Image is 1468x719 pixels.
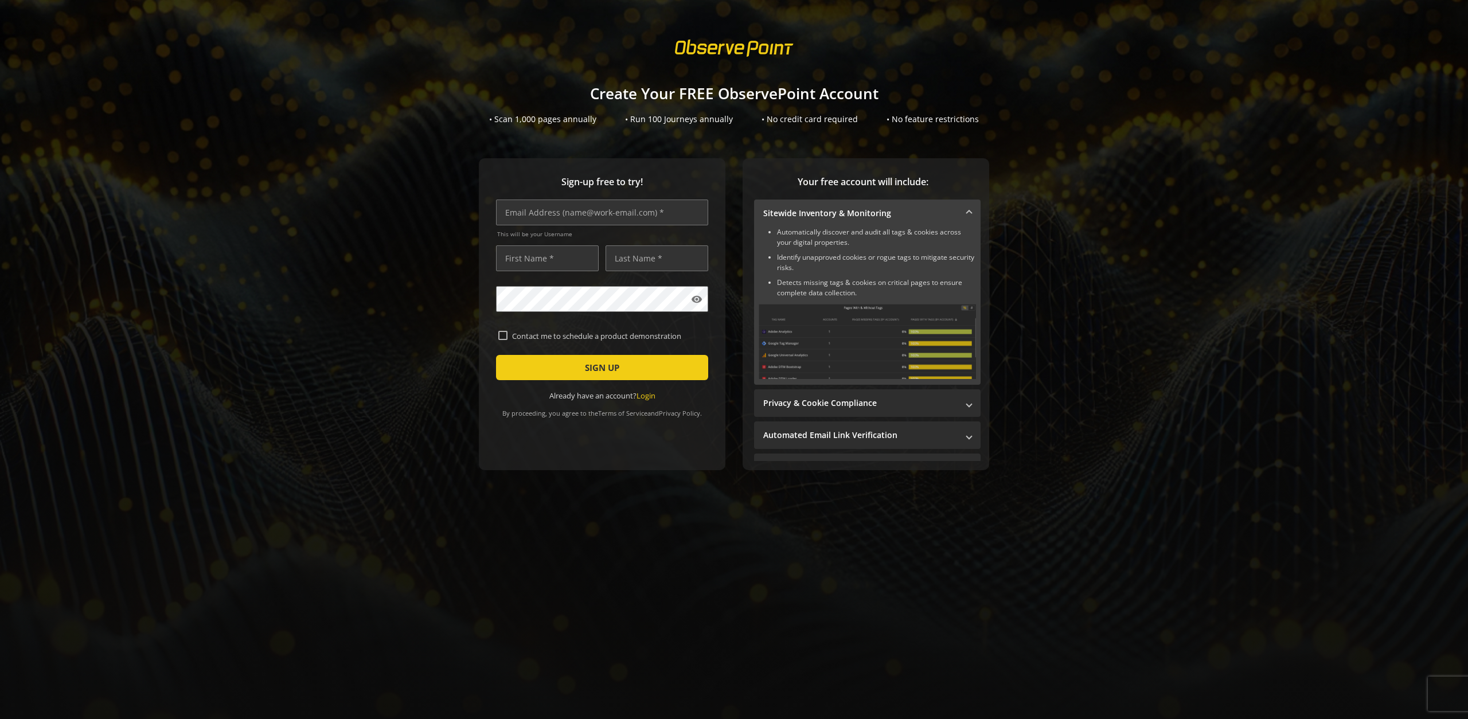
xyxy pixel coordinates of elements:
li: Identify unapproved cookies or rogue tags to mitigate security risks. [777,252,976,273]
mat-panel-title: Automated Email Link Verification [763,429,958,441]
span: SIGN UP [585,357,619,378]
input: First Name * [496,245,599,271]
img: Sitewide Inventory & Monitoring [759,304,976,379]
div: By proceeding, you agree to the and . [496,401,708,417]
span: This will be your Username [497,230,708,238]
mat-panel-title: Privacy & Cookie Compliance [763,397,958,409]
label: Contact me to schedule a product demonstration [507,331,706,341]
button: SIGN UP [496,355,708,380]
mat-expansion-panel-header: Automated Email Link Verification [754,421,981,449]
mat-panel-title: Sitewide Inventory & Monitoring [763,208,958,219]
div: • No credit card required [762,114,858,125]
mat-expansion-panel-header: Performance Monitoring with Web Vitals [754,454,981,481]
a: Terms of Service [598,409,647,417]
mat-icon: visibility [691,294,702,305]
div: • No feature restrictions [887,114,979,125]
a: Login [637,390,655,401]
div: Sitewide Inventory & Monitoring [754,227,981,385]
span: Your free account will include: [754,175,972,189]
input: Last Name * [606,245,708,271]
span: Sign-up free to try! [496,175,708,189]
div: • Scan 1,000 pages annually [489,114,596,125]
div: Already have an account? [496,390,708,401]
mat-expansion-panel-header: Privacy & Cookie Compliance [754,389,981,417]
mat-expansion-panel-header: Sitewide Inventory & Monitoring [754,200,981,227]
div: • Run 100 Journeys annually [625,114,733,125]
input: Email Address (name@work-email.com) * [496,200,708,225]
li: Automatically discover and audit all tags & cookies across your digital properties. [777,227,976,248]
a: Privacy Policy [659,409,700,417]
li: Detects missing tags & cookies on critical pages to ensure complete data collection. [777,278,976,298]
